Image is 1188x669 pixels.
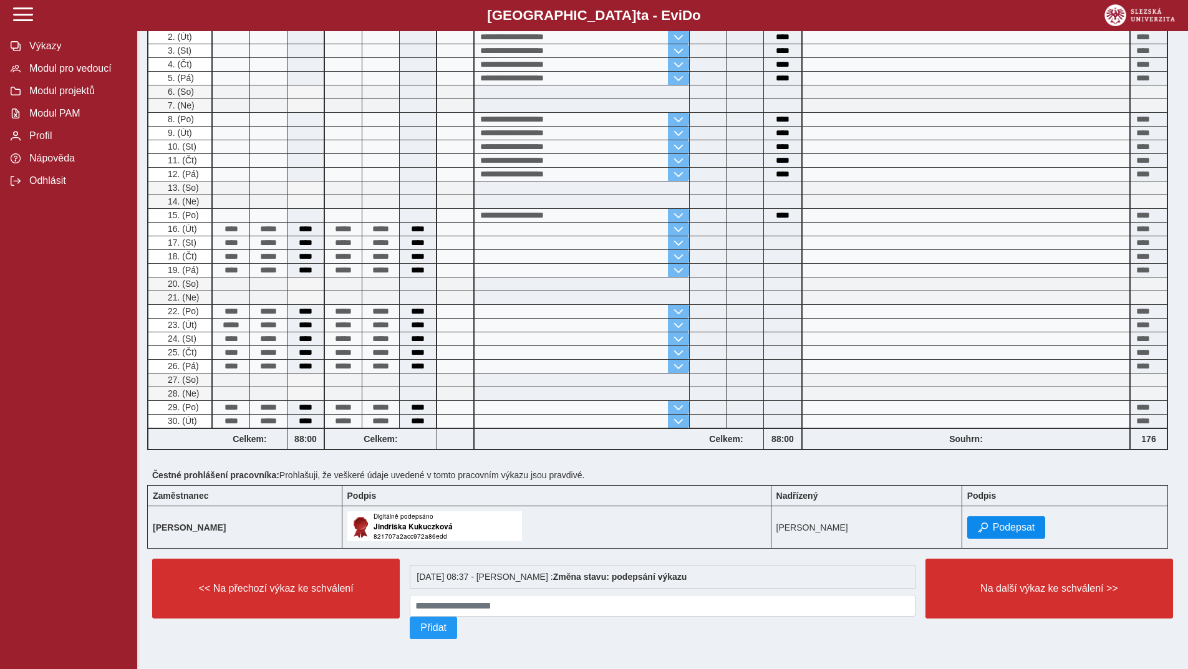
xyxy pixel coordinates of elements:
span: 8. (Po) [165,114,194,124]
span: 16. (Út) [165,224,197,234]
td: [PERSON_NAME] [771,506,962,549]
span: Modul pro vedoucí [26,63,127,74]
span: 6. (So) [165,87,194,97]
span: Modul projektů [26,85,127,97]
b: [GEOGRAPHIC_DATA] a - Evi [37,7,1151,24]
span: 25. (Čt) [165,347,197,357]
span: 18. (Čt) [165,251,197,261]
span: Přidat [420,622,447,633]
b: Souhrn: [949,434,983,444]
span: 23. (Út) [165,320,197,330]
b: 176 [1131,434,1167,444]
span: 20. (So) [165,279,199,289]
span: 24. (St) [165,334,196,344]
button: Na další výkaz ke schválení >> [925,559,1173,618]
span: Nápověda [26,153,127,164]
span: Modul PAM [26,108,127,119]
span: 19. (Pá) [165,265,199,275]
span: Podepsat [993,522,1035,533]
span: Odhlásit [26,175,127,186]
span: 15. (Po) [165,210,199,220]
button: << Na přechozí výkaz ke schválení [152,559,400,618]
b: Čestné prohlášení pracovníka: [152,470,279,480]
span: t [636,7,640,23]
b: Celkem: [689,434,763,444]
span: 13. (So) [165,183,199,193]
span: 14. (Ne) [165,196,200,206]
span: 26. (Pá) [165,361,199,371]
span: 22. (Po) [165,306,199,316]
span: 10. (St) [165,142,196,152]
span: 28. (Ne) [165,388,200,398]
span: 29. (Po) [165,402,199,412]
span: Profil [26,130,127,142]
span: 12. (Pá) [165,169,199,179]
b: Podpis [347,491,377,501]
button: Přidat [410,617,457,639]
span: 3. (St) [165,46,191,55]
span: Na další výkaz ke schválení >> [936,583,1162,594]
span: 4. (Čt) [165,59,192,69]
img: logo_web_su.png [1104,4,1175,26]
b: Celkem: [213,434,287,444]
b: Celkem: [325,434,437,444]
span: 27. (So) [165,375,199,385]
b: [PERSON_NAME] [153,522,226,532]
img: Digitálně podepsáno uživatelem [347,511,522,541]
b: Změna stavu: podepsání výkazu [553,572,687,582]
span: 9. (Út) [165,128,192,138]
b: Zaměstnanec [153,491,208,501]
span: 21. (Ne) [165,292,200,302]
span: 5. (Pá) [165,73,194,83]
span: << Na přechozí výkaz ke schválení [163,583,389,594]
span: D [682,7,692,23]
span: 11. (Čt) [165,155,197,165]
span: 2. (Út) [165,32,192,42]
div: Prohlašuji, že veškeré údaje uvedené v tomto pracovním výkazu jsou pravdivé. [147,465,1178,485]
span: o [692,7,701,23]
span: 7. (Ne) [165,100,195,110]
b: Nadřízený [776,491,818,501]
b: 88:00 [287,434,324,444]
span: 30. (Út) [165,416,197,426]
div: [DATE] 08:37 - [PERSON_NAME] : [410,565,915,589]
span: 17. (St) [165,238,196,248]
b: 88:00 [764,434,801,444]
button: Podepsat [967,516,1046,539]
span: Výkazy [26,41,127,52]
b: Podpis [967,491,997,501]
